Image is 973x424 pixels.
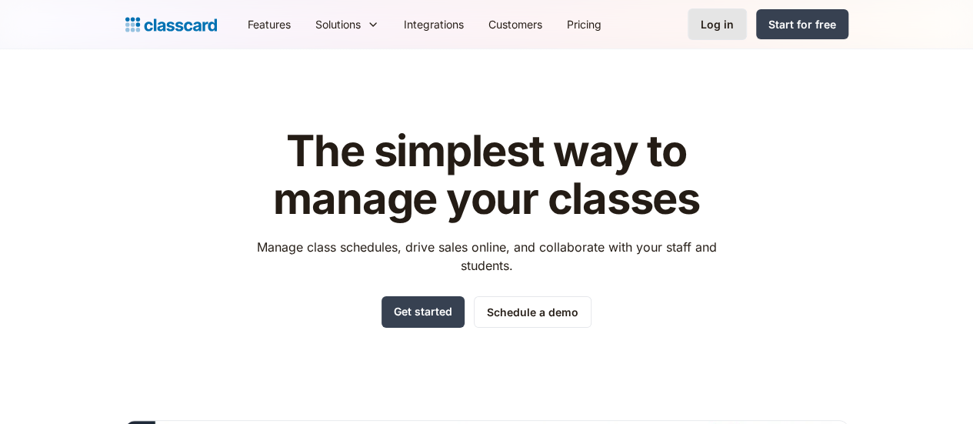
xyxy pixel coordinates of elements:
[235,7,303,42] a: Features
[476,7,555,42] a: Customers
[756,9,848,39] a: Start for free
[701,16,734,32] div: Log in
[242,238,731,275] p: Manage class schedules, drive sales online, and collaborate with your staff and students.
[382,296,465,328] a: Get started
[688,8,747,40] a: Log in
[555,7,614,42] a: Pricing
[392,7,476,42] a: Integrations
[242,128,731,222] h1: The simplest way to manage your classes
[474,296,591,328] a: Schedule a demo
[303,7,392,42] div: Solutions
[315,16,361,32] div: Solutions
[125,14,217,35] a: Logo
[768,16,836,32] div: Start for free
